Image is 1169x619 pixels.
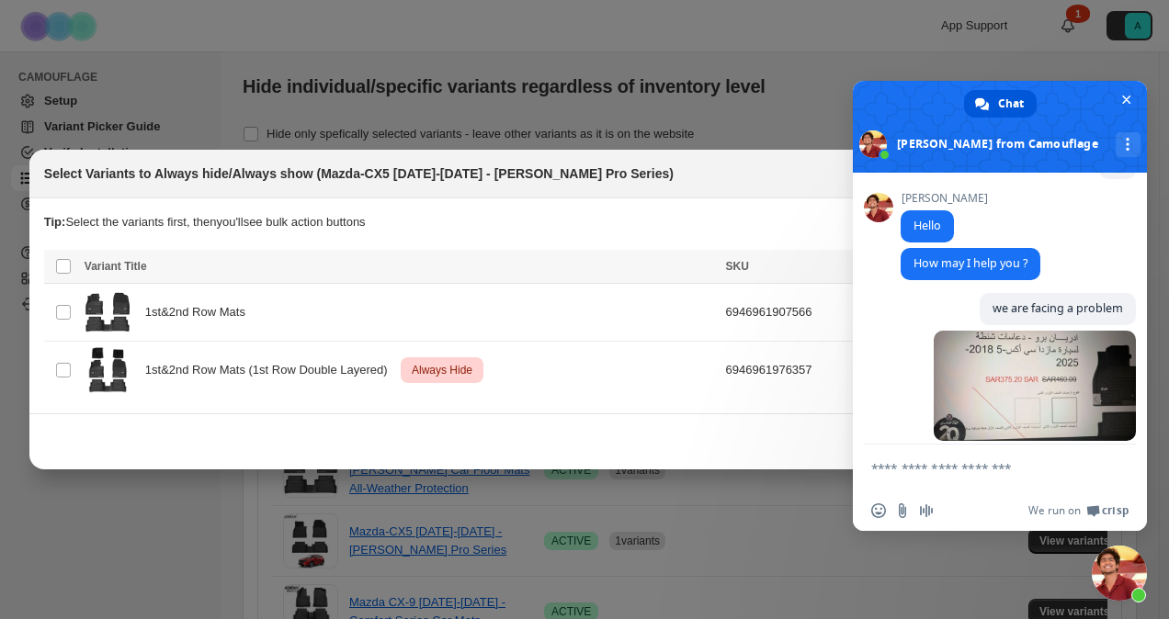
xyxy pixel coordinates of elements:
[914,255,1027,271] span: How may I help you ?
[1092,546,1147,601] div: Close chat
[871,460,1088,477] textarea: Compose your message...
[901,192,988,205] span: [PERSON_NAME]
[964,90,1037,118] div: Chat
[919,503,934,518] span: Audio message
[993,300,1123,316] span: we are facing a problem
[85,347,131,393] img: Volkswagen_tiguan_mats_adrian_7.png
[408,359,476,381] span: Always Hide
[726,260,749,273] span: SKU
[871,503,886,518] span: Insert an emoji
[44,215,66,229] strong: Tip:
[1028,503,1129,518] a: We run onCrisp
[895,503,910,518] span: Send a file
[721,284,873,342] td: 6946961907566
[145,361,398,379] span: 1st&2nd Row Mats (1st Row Double Layered)
[145,303,255,321] span: 1st&2nd Row Mats
[1028,503,1081,518] span: We run on
[721,342,873,400] td: 6946961976357
[1117,90,1136,109] span: Close chat
[914,218,941,233] span: Hello
[85,289,131,335] img: 3W_Mazda_CX-5_2017-2025_Custom_Floor_Mats.webp
[998,90,1024,118] span: Chat
[44,164,674,183] h2: Select Variants to Always hide/Always show (Mazda-CX5 [DATE]-[DATE] - [PERSON_NAME] Pro Series)
[1116,132,1141,157] div: More channels
[85,260,147,273] span: Variant Title
[1102,503,1129,518] span: Crisp
[44,213,1125,231] p: Select the variants first, then you'll see bulk action buttons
